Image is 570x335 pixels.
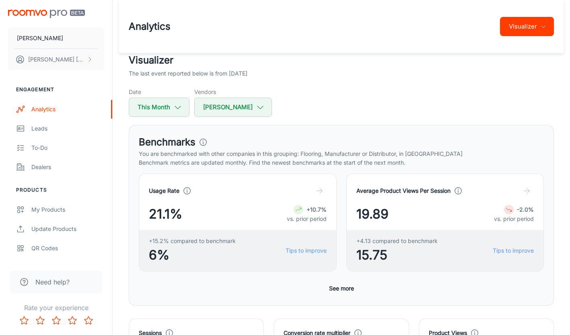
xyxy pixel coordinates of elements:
[517,206,534,213] strong: -2.0%
[64,313,80,329] button: Rate 4 star
[494,214,534,223] p: vs. prior period
[129,69,247,78] p: The last event reported below is from [DATE]
[326,281,357,296] button: See more
[139,149,544,158] p: You are benchmarked with other companies in this grouping: Flooring, Manufacturer or Distributor,...
[129,53,554,67] h2: Visualizer
[31,163,104,172] div: Dealers
[16,313,32,329] button: Rate 1 star
[149,186,179,195] h4: Usage Rate
[149,245,236,265] span: 6%
[35,277,70,287] span: Need help?
[32,313,48,329] button: Rate 2 star
[500,17,554,36] button: Visualizer
[31,124,104,133] div: Leads
[129,19,171,34] h1: Analytics
[31,143,104,152] div: To-do
[8,10,85,18] img: Roomvo PRO Beta
[149,204,182,224] span: 21.1%
[149,237,236,245] span: +15.2% compared to benchmark
[139,135,195,149] h3: Benchmarks
[129,98,189,117] button: This Month
[129,88,189,96] h5: Date
[286,246,327,255] a: Tips to improve
[194,88,272,96] h5: Vendors
[80,313,97,329] button: Rate 5 star
[31,225,104,233] div: Update Products
[28,55,85,64] p: [PERSON_NAME] [PERSON_NAME]
[8,49,104,70] button: [PERSON_NAME] [PERSON_NAME]
[287,214,327,223] p: vs. prior period
[356,204,389,224] span: 19.89
[31,205,104,214] div: My Products
[307,206,327,213] strong: +10.7%
[194,98,272,117] button: [PERSON_NAME]
[356,186,451,195] h4: Average Product Views Per Session
[139,158,544,167] p: Benchmark metrics are updated monthly. Find the newest benchmarks at the start of the next month.
[31,105,104,114] div: Analytics
[356,245,438,265] span: 15.75
[356,237,438,245] span: +4.13 compared to benchmark
[31,244,104,253] div: QR Codes
[48,313,64,329] button: Rate 3 star
[8,28,104,49] button: [PERSON_NAME]
[17,34,63,43] p: [PERSON_NAME]
[6,303,106,313] p: Rate your experience
[493,246,534,255] a: Tips to improve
